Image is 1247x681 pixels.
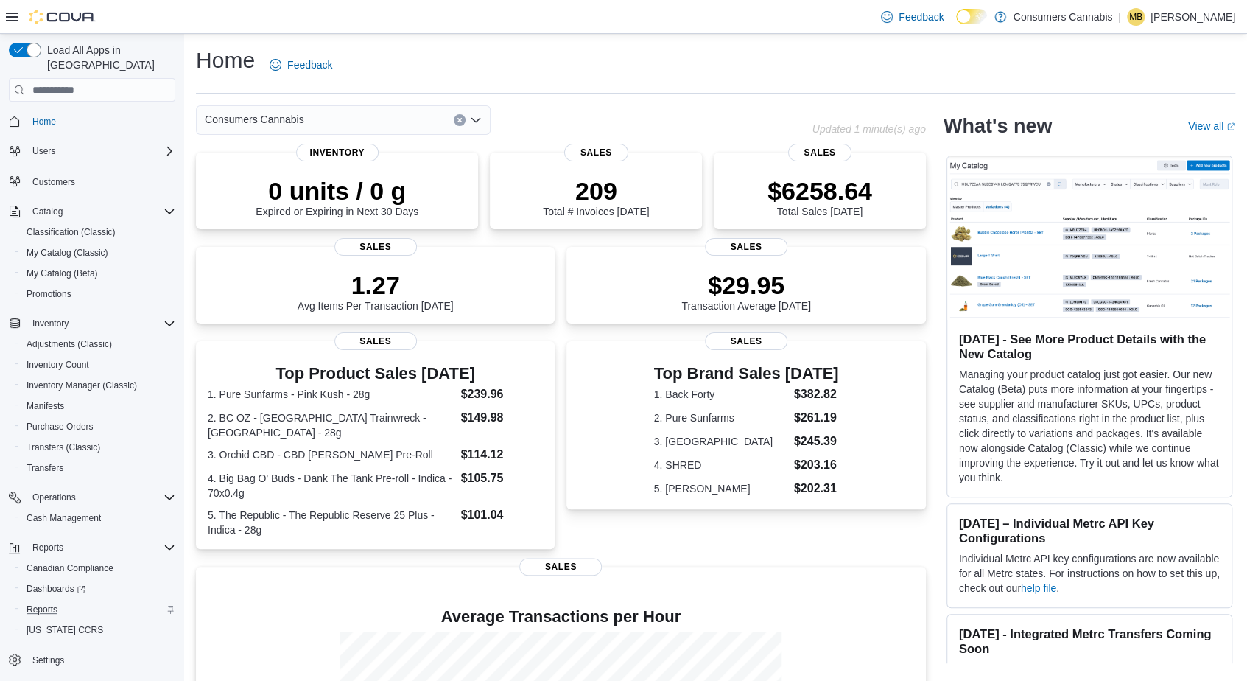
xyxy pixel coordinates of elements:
button: Customers [3,170,181,192]
button: Inventory Count [15,355,181,375]
span: Sales [564,144,628,161]
a: Promotions [21,285,77,303]
p: $29.95 [681,270,811,300]
span: Home [32,116,56,128]
button: Manifests [15,396,181,416]
span: Users [32,145,55,157]
span: Inventory [32,318,69,329]
span: Inventory Count [27,359,89,371]
img: Cova [29,10,96,24]
a: Adjustments (Classic) [21,335,118,353]
span: Sales [519,558,602,576]
button: Catalog [3,201,181,222]
span: Reports [27,604,57,615]
span: Adjustments (Classic) [27,338,112,350]
button: My Catalog (Beta) [15,263,181,284]
button: Settings [3,649,181,671]
a: Customers [27,173,81,191]
span: Sales [705,332,787,350]
span: Transfers [27,462,63,474]
dd: $202.31 [794,480,839,497]
span: My Catalog (Classic) [27,247,108,259]
dt: 4. Big Bag O' Buds - Dank The Tank Pre-roll - Indica - 70x0.4g [208,471,455,500]
span: My Catalog (Classic) [21,244,175,262]
span: Customers [32,176,75,188]
p: Managing your product catalog just got easier. Our new Catalog (Beta) puts more information at yo... [959,367,1220,485]
button: Inventory [3,313,181,334]
span: Purchase Orders [27,421,94,433]
span: Purchase Orders [21,418,175,436]
span: Transfers [21,459,175,477]
span: Transfers (Classic) [21,439,175,456]
dt: 5. The Republic - The Republic Reserve 25 Plus - Indica - 28g [208,508,455,537]
button: Catalog [27,203,69,220]
dt: 1. Back Forty [654,387,788,402]
a: Transfers (Classic) [21,439,106,456]
a: Dashboards [21,580,91,598]
h3: Top Brand Sales [DATE] [654,365,839,383]
button: Reports [3,537,181,558]
dt: 1. Pure Sunfarms - Pink Kush - 28g [208,387,455,402]
a: Inventory Manager (Classic) [21,377,143,394]
span: Inventory Count [21,356,175,374]
span: Settings [32,654,64,666]
span: Manifests [27,400,64,412]
button: Purchase Orders [15,416,181,437]
button: Reports [15,599,181,620]
span: Load All Apps in [GEOGRAPHIC_DATA] [41,43,175,72]
a: Cash Management [21,509,107,527]
dt: 2. BC OZ - [GEOGRAPHIC_DATA] Trainwreck - [GEOGRAPHIC_DATA] - 28g [208,411,455,440]
button: Reports [27,539,69,556]
span: Sales [705,238,787,256]
span: Canadian Compliance [21,559,175,577]
p: 0 units / 0 g [256,176,418,206]
button: Operations [27,489,82,506]
span: Catalog [27,203,175,220]
a: Feedback [264,50,338,80]
span: Customers [27,172,175,190]
button: Users [3,141,181,161]
button: Cash Management [15,508,181,528]
span: Cash Management [27,512,101,524]
div: Total Sales [DATE] [767,176,872,217]
h3: Top Product Sales [DATE] [208,365,543,383]
p: 209 [543,176,649,206]
a: Manifests [21,397,70,415]
span: My Catalog (Beta) [27,268,98,279]
button: Inventory [27,315,74,332]
h3: [DATE] - Integrated Metrc Transfers Coming Soon [959,626,1220,656]
span: Dashboards [27,583,85,595]
dd: $245.39 [794,433,839,450]
a: [US_STATE] CCRS [21,621,109,639]
p: | [1118,8,1121,26]
p: Updated 1 minute(s) ago [812,123,926,135]
a: Settings [27,652,70,669]
button: Users [27,142,61,160]
a: My Catalog (Beta) [21,265,104,282]
div: Avg Items Per Transaction [DATE] [298,270,454,312]
svg: External link [1226,122,1235,131]
span: Washington CCRS [21,621,175,639]
dd: $239.96 [461,385,544,403]
a: Home [27,113,62,130]
span: Adjustments (Classic) [21,335,175,353]
dt: 2. Pure Sunfarms [654,411,788,425]
a: Canadian Compliance [21,559,119,577]
span: MB [1129,8,1142,26]
span: [US_STATE] CCRS [27,624,103,636]
span: Users [27,142,175,160]
button: Inventory Manager (Classic) [15,375,181,396]
span: Operations [32,492,76,503]
span: Inventory [296,144,379,161]
button: Open list of options [470,114,482,126]
a: View allExternal link [1188,120,1235,132]
span: Manifests [21,397,175,415]
button: [US_STATE] CCRS [15,620,181,640]
span: Promotions [21,285,175,303]
a: Transfers [21,459,69,477]
a: Classification (Classic) [21,223,122,241]
a: Inventory Count [21,356,95,374]
span: Promotions [27,288,71,300]
span: Feedback [287,57,332,72]
dd: $203.16 [794,456,839,474]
